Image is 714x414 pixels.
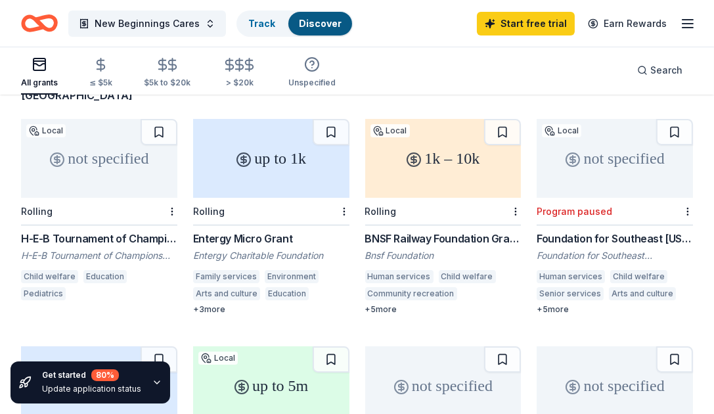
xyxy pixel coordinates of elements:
a: Home [21,8,58,39]
div: Environment [265,270,319,283]
a: 1k – 10kLocalRollingBNSF Railway Foundation GrantsBnsf FoundationHuman servicesChild welfareCommu... [365,119,522,315]
div: Education [265,287,309,300]
div: Arts and culture [609,287,676,300]
div: not specified [21,119,177,198]
div: H-E-B Tournament of Champions [PERSON_NAME] [21,231,177,246]
button: TrackDiscover [236,11,353,37]
div: Pediatrics [21,287,66,300]
div: + 3 more [193,304,349,315]
button: $5k to $20k [144,52,190,95]
div: Rolling [21,206,53,217]
div: ≤ $5k [89,78,112,88]
span: Search [650,62,682,78]
div: $5k to $20k [144,78,190,88]
div: Entergy Charitable Foundation [193,249,349,262]
div: Foundation for Southeast [US_STATE] Grant [537,231,693,246]
div: > $20k [222,78,257,88]
a: Earn Rewards [580,12,675,35]
div: H-E-B Tournament of Champions Charitable Trust [21,249,177,262]
a: not specifiedLocalRollingH-E-B Tournament of Champions [PERSON_NAME]H-E-B Tournament of Champions... [21,119,177,304]
div: Foundation for Southeast [US_STATE] Inc. [537,249,693,262]
div: up to 1k [193,119,349,198]
button: ≤ $5k [89,52,112,95]
div: Child welfare [610,270,667,283]
div: Entergy Micro Grant [193,231,349,246]
div: Rolling [193,206,225,217]
div: Human services [365,270,434,283]
a: up to 1kRollingEntergy Micro GrantEntergy Charitable FoundationFamily servicesEnvironmentArts and... [193,119,349,315]
a: Track [248,18,275,29]
a: not specifiedLocalProgram pausedFoundation for Southeast [US_STATE] GrantFoundation for Southeast... [537,119,693,315]
div: Arts and culture [193,287,260,300]
div: + 5 more [365,304,522,315]
div: Child welfare [439,270,496,283]
div: Family services [193,270,259,283]
div: Local [26,124,66,137]
div: Bnsf Foundation [365,249,522,262]
div: 80 % [91,369,119,381]
div: BNSF Railway Foundation Grants [365,231,522,246]
div: + 5 more [537,304,693,315]
a: Start free trial [477,12,575,35]
div: Senior services [537,287,604,300]
button: All grants [21,51,58,95]
div: Rolling [365,206,397,217]
div: 1k – 10k [365,119,522,198]
div: Update application status [42,384,141,394]
button: > $20k [222,52,257,95]
div: Unspecified [288,78,336,88]
div: Local [542,124,581,137]
div: Child welfare [21,270,78,283]
button: Search [627,57,693,83]
button: New Beginnings Cares [68,11,226,37]
div: Community recreation [365,287,457,300]
div: not specified [537,119,693,198]
div: Local [370,124,410,137]
span: New Beginnings Cares [95,16,200,32]
div: Get started [42,369,141,381]
div: All grants [21,78,58,88]
button: Unspecified [288,51,336,95]
div: Program paused [537,206,612,217]
a: Discover [299,18,342,29]
div: Human services [537,270,605,283]
div: Education [83,270,127,283]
